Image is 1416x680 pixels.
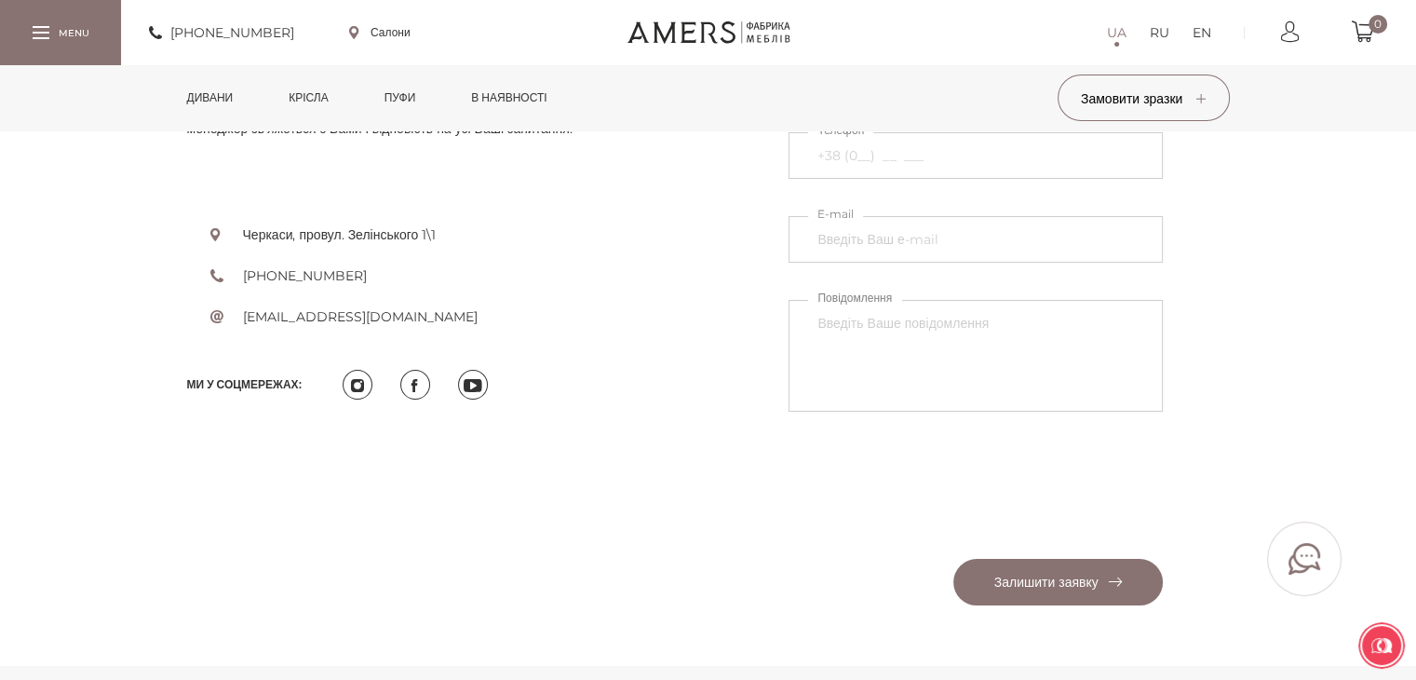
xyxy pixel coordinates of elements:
[210,224,437,246] a: Черкаси, провул. Зелінського 1\1
[994,574,1122,591] span: Залишити заявку
[349,24,411,41] a: Салони
[1107,21,1126,44] a: UA
[210,265,367,287] a: [PHONE_NUMBER]
[1193,21,1211,44] a: EN
[210,306,478,328] a: [EMAIL_ADDRESS][DOMAIN_NAME]
[457,65,560,130] a: в наявності
[275,65,342,130] a: Крісла
[173,65,248,130] a: Дивани
[953,559,1163,605] button: Залишити заявку
[371,65,430,130] a: Пуфи
[149,21,294,44] a: [PHONE_NUMBER]
[1081,90,1206,107] span: Замовити зразки
[1058,75,1230,121] button: Замовити зразки
[789,449,1072,522] iframe: reCAPTCHA
[789,132,1162,179] input: +38 (0__) __ ___
[808,204,863,224] label: E-mail
[1369,15,1387,34] span: 0
[808,288,901,307] label: Повідомлення
[1150,21,1169,44] a: RU
[187,374,302,396] h3: Ми у соцмережах:
[789,216,1162,263] input: Введіть Ваш е-mail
